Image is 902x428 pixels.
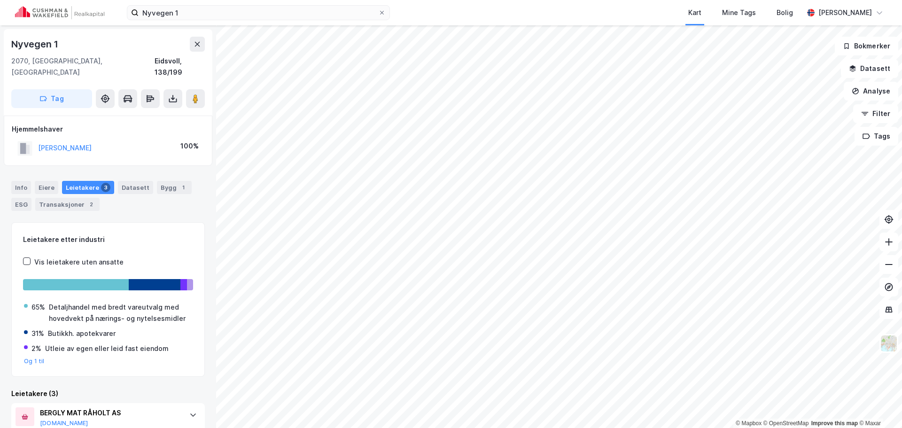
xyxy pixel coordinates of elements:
div: Leietakere (3) [11,388,205,399]
div: Nyvegen 1 [11,37,60,52]
button: Analyse [844,82,898,101]
input: Søk på adresse, matrikkel, gårdeiere, leietakere eller personer [139,6,378,20]
div: Transaksjoner [35,198,100,211]
a: Improve this map [811,420,858,427]
iframe: Chat Widget [855,383,902,428]
div: BERGLY MAT RÅHOLT AS [40,407,180,419]
div: 2% [31,343,41,354]
a: OpenStreetMap [763,420,809,427]
div: Bolig [777,7,793,18]
div: Eiere [35,181,58,194]
img: cushman-wakefield-realkapital-logo.202ea83816669bd177139c58696a8fa1.svg [15,6,104,19]
div: Leietakere [62,181,114,194]
div: 65% [31,302,45,313]
div: Utleie av egen eller leid fast eiendom [45,343,169,354]
a: Mapbox [736,420,762,427]
button: Tags [855,127,898,146]
div: 2 [86,200,96,209]
button: Filter [853,104,898,123]
button: Og 1 til [24,358,45,365]
div: [PERSON_NAME] [818,7,872,18]
div: 3 [101,183,110,192]
div: Vis leietakere uten ansatte [34,257,124,268]
div: Kart [688,7,701,18]
div: 2070, [GEOGRAPHIC_DATA], [GEOGRAPHIC_DATA] [11,55,155,78]
div: ESG [11,198,31,211]
div: 1 [179,183,188,192]
div: Mine Tags [722,7,756,18]
div: Bygg [157,181,192,194]
div: Butikkh. apotekvarer [48,328,116,339]
div: Datasett [118,181,153,194]
div: Info [11,181,31,194]
button: Tag [11,89,92,108]
div: Detaljhandel med bredt vareutvalg med hovedvekt på nærings- og nytelsesmidler [49,302,192,324]
div: Leietakere etter industri [23,234,193,245]
div: Hjemmelshaver [12,124,204,135]
div: Kontrollprogram for chat [855,383,902,428]
div: 31% [31,328,44,339]
button: Bokmerker [835,37,898,55]
button: [DOMAIN_NAME] [40,420,88,427]
div: 100% [180,140,199,152]
div: Eidsvoll, 138/199 [155,55,205,78]
img: Z [880,335,898,352]
button: Datasett [841,59,898,78]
